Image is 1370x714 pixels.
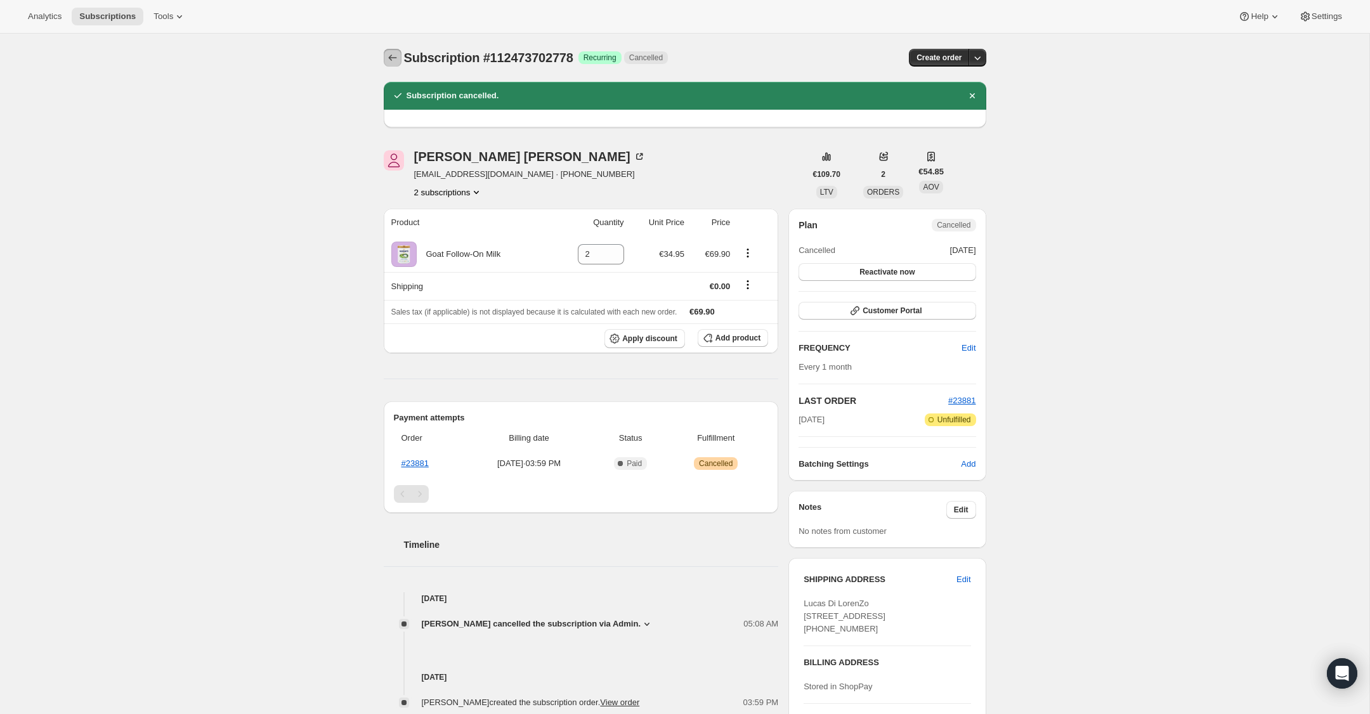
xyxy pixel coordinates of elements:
[1251,11,1268,22] span: Help
[917,53,962,63] span: Create order
[954,505,969,515] span: Edit
[414,150,646,163] div: [PERSON_NAME] [PERSON_NAME]
[604,329,685,348] button: Apply discount
[72,8,143,25] button: Subscriptions
[946,501,976,519] button: Edit
[937,415,971,425] span: Unfulfilled
[698,329,768,347] button: Add product
[1312,11,1342,22] span: Settings
[873,166,893,183] button: 2
[804,573,956,586] h3: SHIPPING ADDRESS
[948,394,975,407] button: #23881
[689,307,715,316] span: €69.90
[414,186,483,198] button: Product actions
[705,249,731,259] span: €69.90
[552,209,628,237] th: Quantity
[799,362,852,372] span: Every 1 month
[799,302,975,320] button: Customer Portal
[863,306,922,316] span: Customer Portal
[407,89,499,102] h2: Subscription cancelled.
[417,248,501,261] div: Goat Follow-On Milk
[699,458,733,469] span: Cancelled
[627,458,642,469] span: Paid
[671,432,760,445] span: Fulfillment
[394,424,465,452] th: Order
[867,188,899,197] span: ORDERS
[384,671,779,684] h4: [DATE]
[743,696,779,709] span: 03:59 PM
[715,333,760,343] span: Add product
[813,169,840,179] span: €109.70
[688,209,734,237] th: Price
[1327,658,1357,689] div: Open Intercom Messenger
[820,188,833,197] span: LTV
[806,166,848,183] button: €109.70
[404,538,779,551] h2: Timeline
[963,87,981,105] button: Dismiss notification
[799,244,835,257] span: Cancelled
[384,209,552,237] th: Product
[799,526,887,536] span: No notes from customer
[799,413,825,426] span: [DATE]
[956,573,970,586] span: Edit
[923,183,939,191] span: AOV
[953,454,983,474] button: Add
[804,599,885,633] span: Lucas Di LorenZo [STREET_ADDRESS] [PHONE_NUMBER]
[710,282,731,291] span: €0.00
[153,11,173,22] span: Tools
[384,49,401,67] button: Subscriptions
[962,342,975,354] span: Edit
[468,457,590,470] span: [DATE] · 03:59 PM
[422,618,641,630] span: [PERSON_NAME] cancelled the subscription via Admin.
[799,263,975,281] button: Reactivate now
[859,267,915,277] span: Reactivate now
[391,308,677,316] span: Sales tax (if applicable) is not displayed because it is calculated with each new order.
[391,242,417,267] img: product img
[422,618,654,630] button: [PERSON_NAME] cancelled the subscription via Admin.
[468,432,590,445] span: Billing date
[738,246,758,260] button: Product actions
[881,169,885,179] span: 2
[949,569,978,590] button: Edit
[394,485,769,503] nav: Pagination
[401,458,429,468] a: #23881
[918,166,944,178] span: €54.85
[600,698,639,707] a: View order
[799,458,961,471] h6: Batching Settings
[584,53,616,63] span: Recurring
[659,249,684,259] span: €34.95
[738,278,758,292] button: Shipping actions
[948,396,975,405] a: #23881
[909,49,969,67] button: Create order
[622,334,677,344] span: Apply discount
[404,51,573,65] span: Subscription #112473702778
[804,656,970,669] h3: BILLING ADDRESS
[799,219,818,231] h2: Plan
[799,394,948,407] h2: LAST ORDER
[597,432,663,445] span: Status
[20,8,69,25] button: Analytics
[1291,8,1350,25] button: Settings
[950,244,976,257] span: [DATE]
[384,150,404,171] span: Jesica Bradley
[394,412,769,424] h2: Payment attempts
[422,698,640,707] span: [PERSON_NAME] created the subscription order.
[384,592,779,605] h4: [DATE]
[804,682,872,691] span: Stored in ShopPay
[937,220,970,230] span: Cancelled
[414,168,646,181] span: [EMAIL_ADDRESS][DOMAIN_NAME] · [PHONE_NUMBER]
[961,458,975,471] span: Add
[384,272,552,300] th: Shipping
[954,338,983,358] button: Edit
[79,11,136,22] span: Subscriptions
[743,618,778,630] span: 05:08 AM
[28,11,62,22] span: Analytics
[629,53,663,63] span: Cancelled
[146,8,193,25] button: Tools
[799,501,946,519] h3: Notes
[628,209,688,237] th: Unit Price
[1230,8,1288,25] button: Help
[799,342,962,354] h2: FREQUENCY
